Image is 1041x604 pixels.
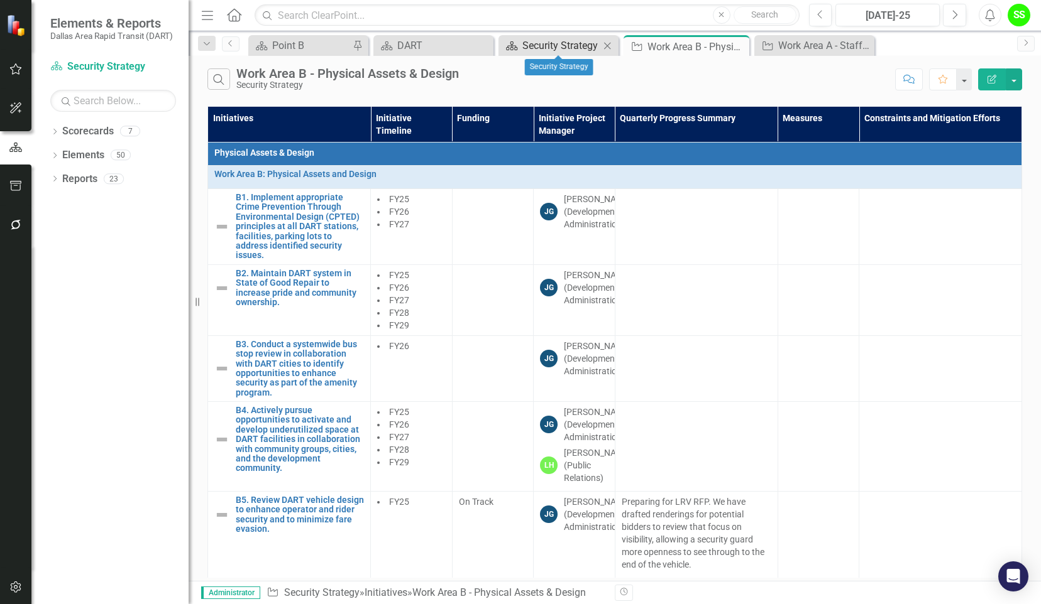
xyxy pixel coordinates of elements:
[859,335,1022,401] td: Double-Click to Edit
[564,406,631,443] div: [PERSON_NAME] (Development Administration)
[459,497,493,507] span: On Track
[540,456,558,474] div: LH
[208,189,371,265] td: Double-Click to Edit Right Click for Context Menu
[236,80,459,90] div: Security Strategy
[111,150,131,161] div: 50
[564,446,631,484] div: [PERSON_NAME] (Public Relations)
[389,194,409,204] span: FY25
[534,264,615,335] td: Double-Click to Edit
[647,39,746,55] div: Work Area B - Physical Assets & Design
[998,561,1028,591] div: Open Intercom Messenger
[208,143,1022,166] td: Double-Click to Edit
[564,340,631,377] div: [PERSON_NAME] (Development Administration)
[120,126,140,137] div: 7
[840,8,935,23] div: [DATE]-25
[389,457,409,467] span: FY29
[214,507,229,522] img: Not Defined
[365,586,407,598] a: Initiatives
[251,38,350,53] a: Point B
[389,270,409,280] span: FY25
[50,90,176,112] input: Search Below...
[62,124,114,139] a: Scorecards
[389,207,409,217] span: FY26
[564,495,631,533] div: [PERSON_NAME] (Development Administration)
[452,264,534,335] td: Double-Click to Edit
[255,4,799,26] input: Search ClearPoint...
[389,497,409,507] span: FY25
[522,38,600,53] div: Security Strategy
[104,173,124,184] div: 23
[540,279,558,296] div: JG
[389,308,409,318] span: FY28
[371,189,453,265] td: Double-Click to Edit
[615,402,778,492] td: Double-Click to Edit
[50,60,176,74] a: Security Strategy
[615,189,778,265] td: Double-Click to Edit
[208,335,371,401] td: Double-Click to Edit Right Click for Context Menu
[389,407,409,417] span: FY25
[62,172,97,186] a: Reports
[236,269,364,308] a: B2. Maintain DART system in State of Good Repair to increase pride and community ownership.
[208,264,371,335] td: Double-Click to Edit Right Click for Context Menu
[389,320,409,330] span: FY29
[371,402,453,492] td: Double-Click to Edit
[389,341,409,351] span: FY26
[452,402,534,492] td: Double-Click to Edit
[208,166,1022,189] td: Double-Click to Edit Right Click for Context Menu
[564,193,631,230] div: [PERSON_NAME] (Development Administration)
[236,67,459,80] div: Work Area B - Physical Assets & Design
[540,505,558,523] div: JG
[859,264,1022,335] td: Double-Click to Edit
[214,432,229,447] img: Not Defined
[540,416,558,433] div: JG
[757,38,871,53] a: Work Area A - Staff Resources & Partnerships
[525,59,593,75] div: Security Strategy
[534,402,615,492] td: Double-Click to Edit
[272,38,350,53] div: Point B
[208,402,371,492] td: Double-Click to Edit Right Click for Context Menu
[734,6,796,24] button: Search
[6,14,28,36] img: ClearPoint Strategy
[615,335,778,401] td: Double-Click to Edit
[412,586,586,598] div: Work Area B - Physical Assets & Design
[236,406,364,473] a: B4. Actively pursue opportunities to activate and develop underutilized space at DART facilities ...
[214,281,229,296] img: Not Defined
[452,335,534,401] td: Double-Click to Edit
[615,264,778,335] td: Double-Click to Edit
[389,219,409,229] span: FY27
[751,9,778,19] span: Search
[534,189,615,265] td: Double-Click to Edit
[389,283,409,293] span: FY26
[534,335,615,401] td: Double-Click to Edit
[50,16,173,31] span: Elements & Reports
[236,495,364,534] a: B5. Review DART vehicle design to enhance operator and rider security and to minimize fare evasion.
[377,38,490,53] a: DART
[214,219,229,234] img: Not Defined
[540,203,558,220] div: JG
[236,193,364,261] a: B1. Implement appropriate Crime Prevention Through Environmental Design (CPTED) principles at all...
[389,445,409,455] span: FY28
[622,495,771,573] p: Preparing for LRV RFP. We have drafted renderings for potential bidders to review that focus on v...
[236,340,364,397] a: B3. Conduct a systemwide bus stop review in collaboration with DART cities to identify opportunit...
[502,38,600,53] a: Security Strategy
[214,146,1015,159] span: Physical Assets & Design
[214,170,1015,179] a: Work Area B: Physical Assets and Design
[835,4,940,26] button: [DATE]-25
[50,31,173,41] small: Dallas Area Rapid Transit (DART)
[859,189,1022,265] td: Double-Click to Edit
[201,586,260,599] span: Administrator
[778,38,871,53] div: Work Area A - Staff Resources & Partnerships
[859,402,1022,492] td: Double-Click to Edit
[62,148,104,163] a: Elements
[540,350,558,367] div: JG
[214,361,229,376] img: Not Defined
[452,189,534,265] td: Double-Click to Edit
[371,264,453,335] td: Double-Click to Edit
[389,295,409,305] span: FY27
[267,586,605,600] div: » »
[389,419,409,429] span: FY26
[389,432,409,442] span: FY27
[1008,4,1030,26] button: SS
[397,38,490,53] div: DART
